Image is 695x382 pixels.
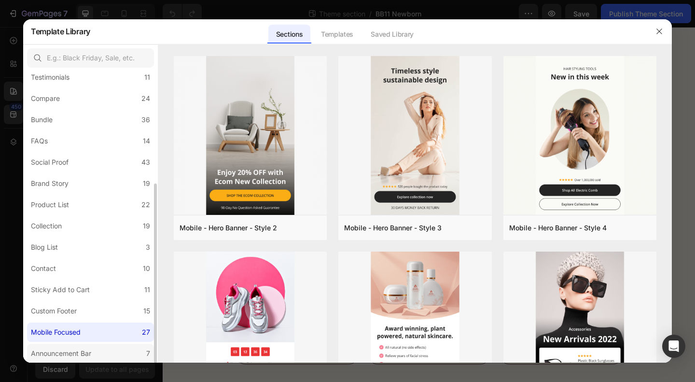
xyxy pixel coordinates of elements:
div: 3 [146,241,150,253]
p: - [PERSON_NAME] [237,267,343,281]
div: Contact [31,263,56,274]
img: gempages_527948913269802096-c29cc3a0-4b97-408e-8b58-9f0f1abc74f1.png [236,8,344,169]
p: - Lisamartine [93,330,199,344]
div: Compare [31,93,60,104]
div: Brand Story [31,178,69,189]
p: This bouncer is great ! My little is [DEMOGRAPHIC_DATA] and with her movements is moves :) The 3 ... [93,202,199,327]
div: Collection [31,220,62,232]
img: gempages_527948913269802096-1b03784c-dc60-4c01-a072-92b7442e5336.jpg [379,8,487,189]
div: Announcement Bar [31,348,91,359]
div: Mobile - Hero Banner - Style 3 [344,222,442,234]
div: Blog List [31,241,58,253]
div: 24 [141,93,150,104]
div: Mobile - Hero Banner - Style 4 [509,222,607,234]
div: Sections [268,25,310,44]
div: Testimonials [31,71,69,83]
div: 7 [146,348,150,359]
img: gempages_527948913269802096-91b45d94-4728-4e34-a63d-cf184b450f39.jpg [92,8,200,190]
div: Product List [31,199,69,211]
div: 19 [143,178,150,189]
div: Mobile Focused [31,326,81,338]
div: 36 [141,114,150,126]
div: 43 [141,156,150,168]
div: Sticky Add to Cart [31,284,90,296]
div: Bundle [31,114,53,126]
div: Open Intercom Messenger [662,335,685,358]
div: 22 [141,199,150,211]
div: 14 [143,135,150,147]
div: Custom Footer [31,305,77,317]
p: I have to say, the Cuddo Baby bouncer is perfect for infants older than 1 month. He started to ex... [380,201,486,326]
div: 11 [144,71,150,83]
div: 10 [143,263,150,274]
div: Templates [313,25,361,44]
div: 19 [143,220,150,232]
p: - Jingya [380,337,486,351]
div: Mobile - Hero Banner - Style 2 [180,222,277,234]
div: Social Proof [31,156,69,168]
input: E.g.: Black Friday, Sale, etc. [27,48,154,68]
div: 15 [143,305,150,317]
div: Saved Library [363,25,421,44]
div: 11 [144,284,150,296]
p: This was the only bouncer I saw with wheels (which I need because I take my baby to work and I ha... [237,181,343,265]
h2: Template Library [31,19,90,44]
div: FAQs [31,135,48,147]
div: 27 [142,326,150,338]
